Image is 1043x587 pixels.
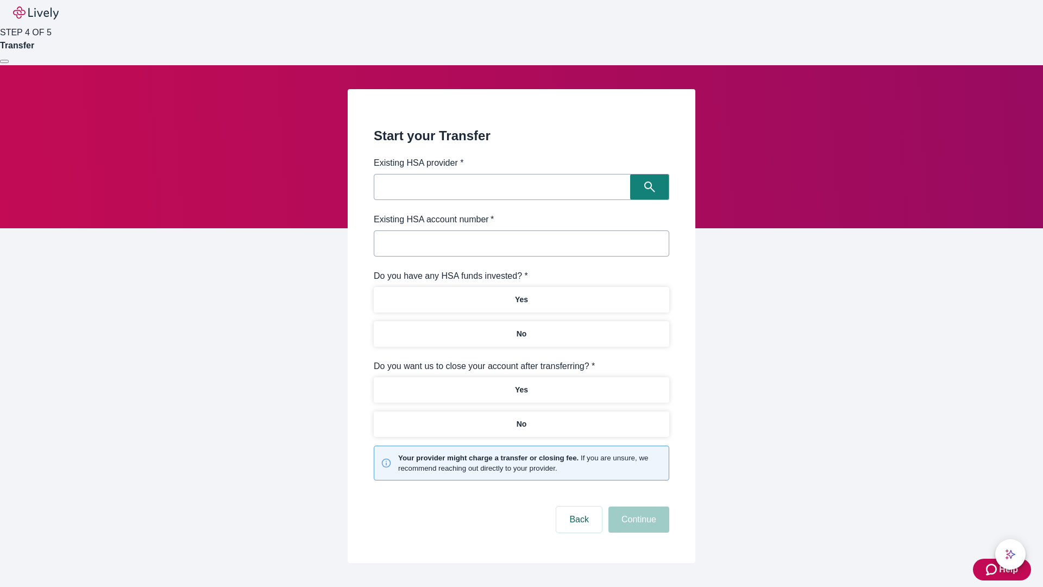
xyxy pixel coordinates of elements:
span: Help [999,563,1018,576]
strong: Your provider might charge a transfer or closing fee. [398,454,579,462]
label: Do you have any HSA funds invested? * [374,270,528,283]
button: Yes [374,287,669,313]
button: Yes [374,377,669,403]
h2: Start your Transfer [374,126,669,146]
svg: Zendesk support icon [986,563,999,576]
button: Zendesk support iconHelp [973,559,1031,580]
small: If you are unsure, we recommend reaching out directly to your provider. [398,453,662,473]
button: Back [556,507,602,533]
input: Search input [377,179,630,195]
svg: Search icon [644,182,655,192]
p: Yes [515,294,528,305]
button: No [374,321,669,347]
label: Existing HSA provider * [374,157,463,170]
p: No [517,419,527,430]
button: chat [995,539,1026,570]
svg: Lively AI Assistant [1005,549,1016,560]
label: Existing HSA account number [374,213,494,226]
button: No [374,411,669,437]
p: Yes [515,384,528,396]
p: No [517,328,527,340]
button: Search icon [630,174,669,200]
img: Lively [13,7,59,20]
label: Do you want us to close your account after transferring? * [374,360,595,373]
